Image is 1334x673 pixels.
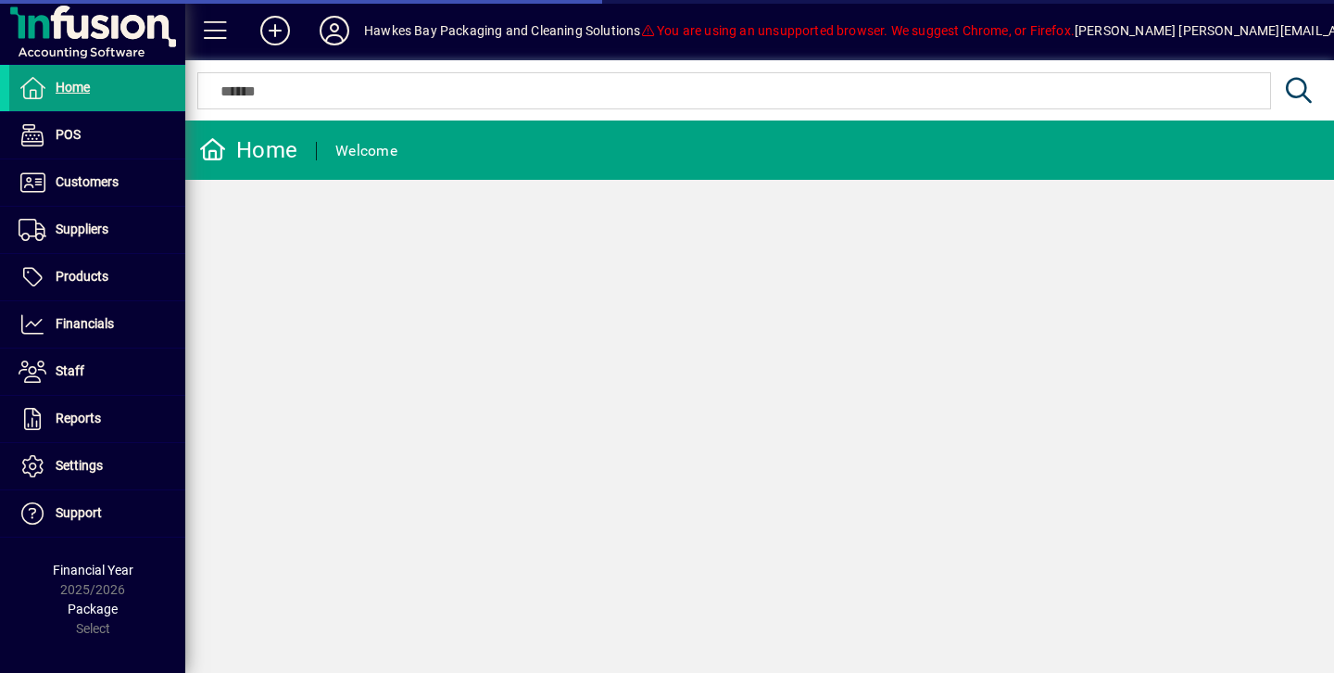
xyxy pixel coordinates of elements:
[9,301,185,348] a: Financials
[9,349,185,395] a: Staff
[9,207,185,253] a: Suppliers
[305,14,364,47] button: Profile
[56,363,84,378] span: Staff
[56,222,108,236] span: Suppliers
[245,14,305,47] button: Add
[9,396,185,442] a: Reports
[56,411,101,425] span: Reports
[9,112,185,159] a: POS
[9,159,185,206] a: Customers
[56,269,108,284] span: Products
[199,135,297,165] div: Home
[56,316,114,331] span: Financials
[68,602,118,616] span: Package
[56,174,119,189] span: Customers
[9,443,185,489] a: Settings
[364,16,641,45] div: Hawkes Bay Packaging and Cleaning Solutions
[56,80,90,95] span: Home
[56,458,103,473] span: Settings
[56,505,102,520] span: Support
[9,490,185,537] a: Support
[335,136,397,166] div: Welcome
[53,563,133,578] span: Financial Year
[56,127,81,142] span: POS
[641,23,1075,38] span: You are using an unsupported browser. We suggest Chrome, or Firefox.
[9,254,185,300] a: Products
